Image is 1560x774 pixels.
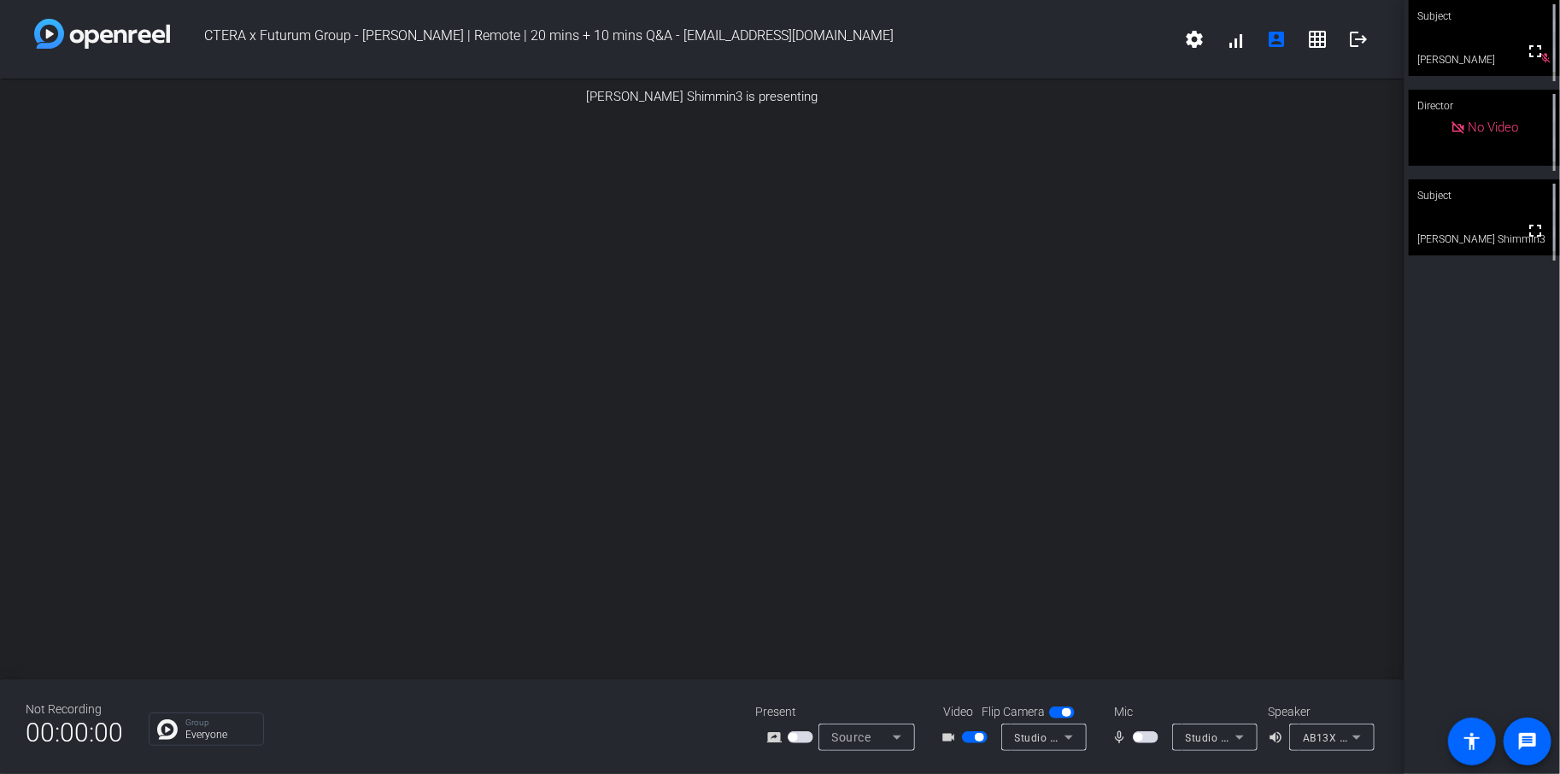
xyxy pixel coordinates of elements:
div: Speaker [1268,703,1370,721]
mat-icon: accessibility [1462,731,1482,752]
mat-icon: logout [1348,29,1369,50]
div: Mic [1097,703,1268,721]
mat-icon: fullscreen [1525,220,1545,241]
mat-icon: fullscreen [1525,41,1545,62]
div: Director [1409,90,1560,122]
span: Source [832,730,871,744]
div: Present [755,703,926,721]
img: Chat Icon [157,719,178,740]
span: Studio Display Microphone (05ac:1114) [1186,730,1385,744]
mat-icon: screen_share_outline [767,727,788,748]
span: No Video [1469,120,1519,135]
p: Everyone [185,730,255,740]
span: Studio Display Camera (15bc:0000) [1015,730,1194,744]
mat-icon: volume_up [1268,727,1288,748]
div: Not Recording [26,701,123,718]
mat-icon: videocam_outline [941,727,962,748]
span: Flip Camera [982,703,1045,721]
span: 00:00:00 [26,712,123,753]
img: white-gradient.svg [34,19,170,49]
mat-icon: message [1517,731,1538,752]
span: AB13X USB Audio (001f:0b21) [1303,730,1455,744]
mat-icon: settings [1184,29,1205,50]
mat-icon: grid_on [1307,29,1328,50]
mat-icon: mic_none [1112,727,1133,748]
mat-icon: account_box [1266,29,1287,50]
span: CTERA x Futurum Group - [PERSON_NAME] | Remote | 20 mins + 10 mins Q&A - [EMAIL_ADDRESS][DOMAIN_N... [170,19,1174,60]
span: Video [943,703,973,721]
div: Subject [1409,179,1560,212]
button: signal_cellular_alt [1215,19,1256,60]
p: Group [185,718,255,727]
